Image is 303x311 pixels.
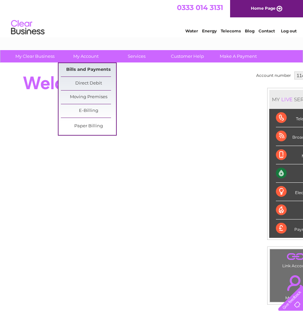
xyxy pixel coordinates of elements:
[61,104,116,118] a: E-Billing
[177,3,223,12] a: 0333 014 3131
[7,50,63,62] a: My Clear Business
[211,50,266,62] a: Make A Payment
[280,96,294,103] div: LIVE
[58,50,113,62] a: My Account
[109,50,164,62] a: Services
[61,120,116,133] a: Paper Billing
[11,17,45,38] img: logo.png
[160,50,215,62] a: Customer Help
[281,28,297,33] a: Log out
[255,70,293,81] td: Account number
[185,28,198,33] a: Water
[61,63,116,76] a: Bills and Payments
[259,28,275,33] a: Contact
[61,77,116,90] a: Direct Debit
[221,28,241,33] a: Telecoms
[61,91,116,104] a: Moving Premises
[202,28,217,33] a: Energy
[245,28,255,33] a: Blog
